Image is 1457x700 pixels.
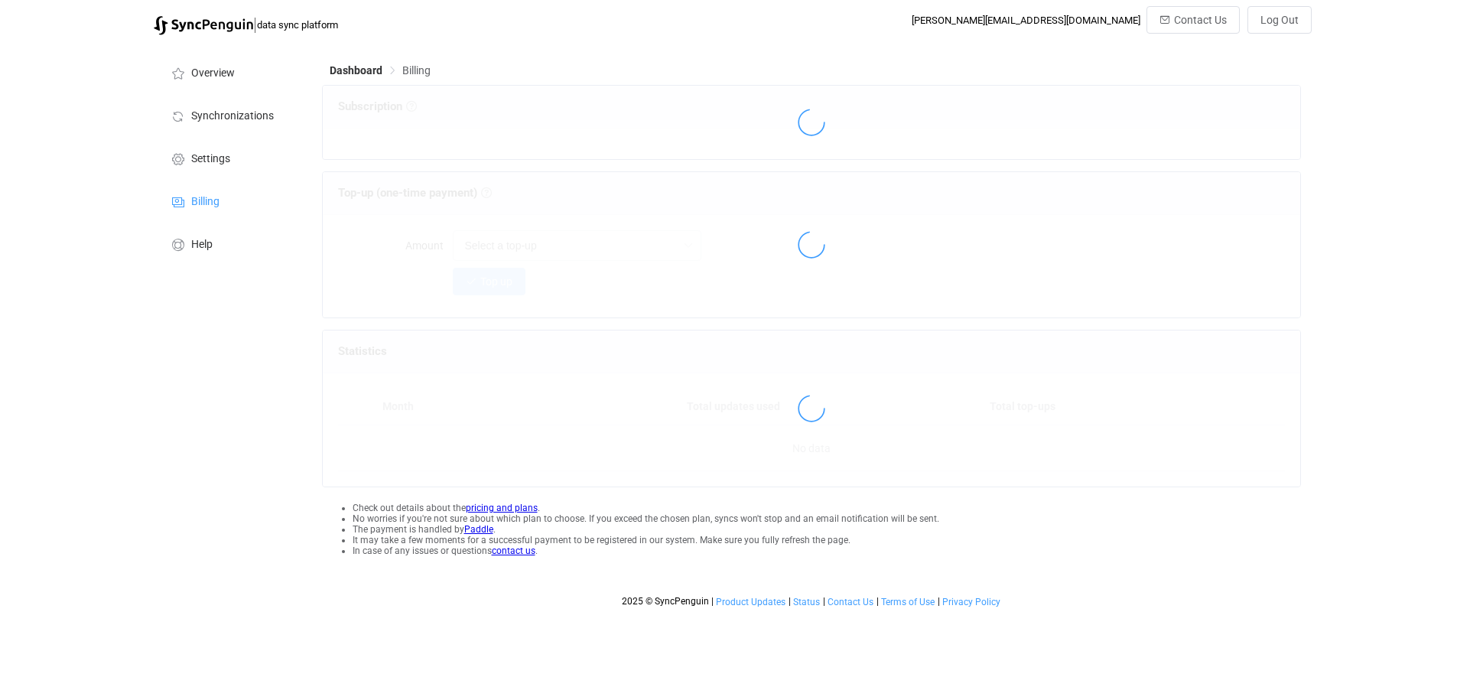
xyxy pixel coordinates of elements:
div: [PERSON_NAME][EMAIL_ADDRESS][DOMAIN_NAME] [912,15,1140,26]
li: In case of any issues or questions . [353,545,1301,556]
span: | [823,596,825,607]
a: Privacy Policy [942,597,1001,607]
a: Overview [154,50,307,93]
span: Settings [191,153,230,165]
a: Terms of Use [880,597,935,607]
span: 2025 © SyncPenguin [622,596,709,607]
span: Log Out [1260,14,1299,26]
span: Billing [191,196,220,208]
li: Check out details about the . [353,503,1301,513]
li: No worries if you're not sure about which plan to choose. If you exceed the chosen plan, syncs wo... [353,513,1301,524]
span: | [253,14,257,35]
span: | [711,596,714,607]
a: Help [154,222,307,265]
span: Billing [402,64,431,77]
span: | [938,596,940,607]
a: Product Updates [715,597,786,607]
span: | [789,596,791,607]
a: Billing [154,179,307,222]
span: | [876,596,879,607]
span: Contact Us [828,597,873,607]
img: syncpenguin.svg [154,16,253,35]
a: Contact Us [827,597,874,607]
span: Overview [191,67,235,80]
span: Terms of Use [881,597,935,607]
span: Help [191,239,213,251]
a: pricing and plans [466,503,538,513]
span: data sync platform [257,19,338,31]
a: Synchronizations [154,93,307,136]
button: Log Out [1247,6,1312,34]
a: Paddle [464,524,493,535]
span: Product Updates [716,597,785,607]
li: The payment is handled by . [353,524,1301,535]
span: Privacy Policy [942,597,1000,607]
a: |data sync platform [154,14,338,35]
a: Status [792,597,821,607]
li: It may take a few moments for a successful payment to be registered in our system. Make sure you ... [353,535,1301,545]
span: Contact Us [1174,14,1227,26]
span: Status [793,597,820,607]
button: Contact Us [1146,6,1240,34]
a: Settings [154,136,307,179]
span: Dashboard [330,64,382,77]
span: Synchronizations [191,110,274,122]
a: contact us [492,545,535,556]
div: Breadcrumb [330,65,431,76]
